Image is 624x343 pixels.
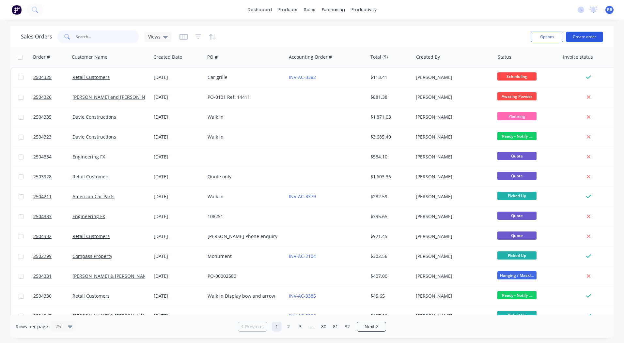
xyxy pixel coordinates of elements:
span: 2504333 [33,213,52,220]
div: purchasing [319,5,348,15]
a: 2504335 [33,107,72,127]
a: 2504247 [33,306,72,326]
a: 2504211 [33,187,72,206]
div: $407.00 [370,273,409,279]
div: [PERSON_NAME] Phone enquiry [208,233,280,240]
span: Awating Powder [497,92,537,100]
span: Quote [497,212,537,220]
a: Jump forward [307,322,317,332]
div: [DATE] [154,154,202,160]
div: Order # [33,54,50,60]
a: Retail Customers [72,74,110,80]
a: Davie Constructions [72,114,116,120]
a: Previous page [238,323,267,330]
a: Page 80 [319,322,329,332]
span: Views [148,33,161,40]
div: $407.00 [370,313,409,319]
div: $1,871.03 [370,114,409,120]
div: Customer Name [72,54,107,60]
div: [DATE] [154,173,202,180]
div: Walk in [208,193,280,200]
a: 2504330 [33,286,72,306]
span: 2504325 [33,74,52,81]
span: 2504211 [33,193,52,200]
div: Invoice status [563,54,593,60]
a: Page 81 [331,322,340,332]
a: Page 1 is your current page [272,322,282,332]
span: Quote [497,231,537,240]
a: Davie Constructions [72,134,116,140]
div: [DATE] [154,74,202,81]
button: Options [531,32,563,42]
a: 2504334 [33,147,72,167]
div: [PERSON_NAME] [416,293,488,299]
span: 2504330 [33,293,52,299]
ul: Pagination [235,322,389,332]
div: $113.41 [370,74,409,81]
div: [PERSON_NAME] [416,273,488,279]
a: 2504332 [33,227,72,246]
div: [DATE] [154,193,202,200]
div: $1,603.36 [370,173,409,180]
span: Picked Up [497,311,537,319]
a: Engineering FX [72,154,105,160]
div: Created Date [153,54,182,60]
a: 2503928 [33,167,72,186]
a: 2504331 [33,266,72,286]
div: [PERSON_NAME] [416,134,488,140]
span: 2504332 [33,233,52,240]
div: productivity [348,5,380,15]
span: Picked Up [497,251,537,260]
a: [PERSON_NAME] and [PERSON_NAME] Pty Ltd [72,94,173,100]
a: [PERSON_NAME] & [PERSON_NAME] Pty Ltd [72,273,167,279]
div: Car grille [208,74,280,81]
span: Next [365,323,375,330]
span: 2504247 [33,313,52,319]
div: products [275,5,301,15]
a: 2504326 [33,87,72,107]
span: 2504326 [33,94,52,100]
a: Engineering FX [72,213,105,219]
div: $584.10 [370,154,409,160]
a: INV-AC-3379 [289,193,316,200]
a: dashboard [244,5,275,15]
div: [PERSON_NAME] [416,94,488,100]
div: [PERSON_NAME] [416,233,488,240]
span: 2504323 [33,134,52,140]
div: Monument [208,253,280,260]
span: Hanging / Maski... [497,271,537,279]
span: 2504335 [33,114,52,120]
div: [PERSON_NAME] [416,213,488,220]
div: [DATE] [154,213,202,220]
img: Factory [12,5,22,15]
a: INV-AC-2104 [289,253,316,259]
span: 2502799 [33,253,52,260]
a: Retail Customers [72,293,110,299]
div: [DATE] [154,253,202,260]
a: [PERSON_NAME] & [PERSON_NAME] Pty Ltd [72,313,167,319]
span: Ready - Notify ... [497,132,537,140]
span: Previous [245,323,264,330]
span: Rows per page [16,323,48,330]
div: $881.38 [370,94,409,100]
span: Picked Up [497,192,537,200]
div: $282.59 [370,193,409,200]
div: Created By [416,54,440,60]
div: [DATE] [154,233,202,240]
div: $45.65 [370,293,409,299]
a: Next page [357,323,386,330]
a: 2504323 [33,127,72,147]
input: Search... [76,30,139,43]
div: Walk in Display bow and arrow [208,293,280,299]
span: Quote [497,172,537,180]
div: [PERSON_NAME] [416,313,488,319]
div: $921.45 [370,233,409,240]
span: Scheduling [497,72,537,81]
a: INV-AC-3385 [289,293,316,299]
div: [PERSON_NAME] [416,253,488,260]
div: Quote only [208,173,280,180]
span: Ready - Notify ... [497,291,537,299]
div: Status [498,54,511,60]
a: 2504325 [33,67,72,87]
a: Page 2 [284,322,293,332]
